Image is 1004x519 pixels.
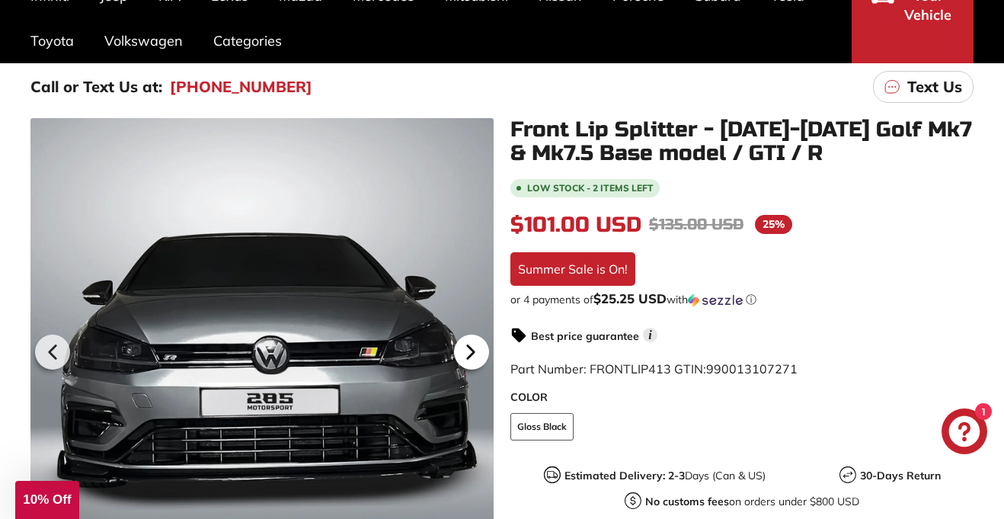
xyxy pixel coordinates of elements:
span: 25% [755,215,792,234]
img: Sezzle [688,293,743,307]
p: Text Us [907,75,962,98]
p: Days (Can & US) [564,468,766,484]
div: or 4 payments of with [510,292,974,307]
strong: 30-Days Return [860,469,941,482]
span: $101.00 USD [510,212,641,238]
div: 10% Off [15,481,79,519]
span: Low stock - 2 items left [527,184,654,193]
span: $135.00 USD [649,215,743,234]
a: Volkswagen [89,18,198,63]
strong: No customs fees [645,495,729,508]
div: Summer Sale is On! [510,252,635,286]
span: i [643,328,657,342]
p: on orders under $800 USD [645,494,859,510]
span: $25.25 USD [593,290,667,306]
strong: Estimated Delivery: 2-3 [564,469,685,482]
a: Text Us [873,71,974,103]
strong: Best price guarantee [531,329,639,343]
div: or 4 payments of$25.25 USDwithSezzle Click to learn more about Sezzle [510,292,974,307]
inbox-online-store-chat: Shopify online store chat [937,408,992,458]
p: Call or Text Us at: [30,75,162,98]
label: COLOR [510,389,974,405]
a: [PHONE_NUMBER] [170,75,312,98]
a: Categories [198,18,297,63]
span: 990013107271 [706,361,798,376]
span: Part Number: FRONTLIP413 GTIN: [510,361,798,376]
h1: Front Lip Splitter - [DATE]-[DATE] Golf Mk7 & Mk7.5 Base model / GTI / R [510,118,974,165]
span: 10% Off [23,492,71,507]
a: Toyota [15,18,89,63]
